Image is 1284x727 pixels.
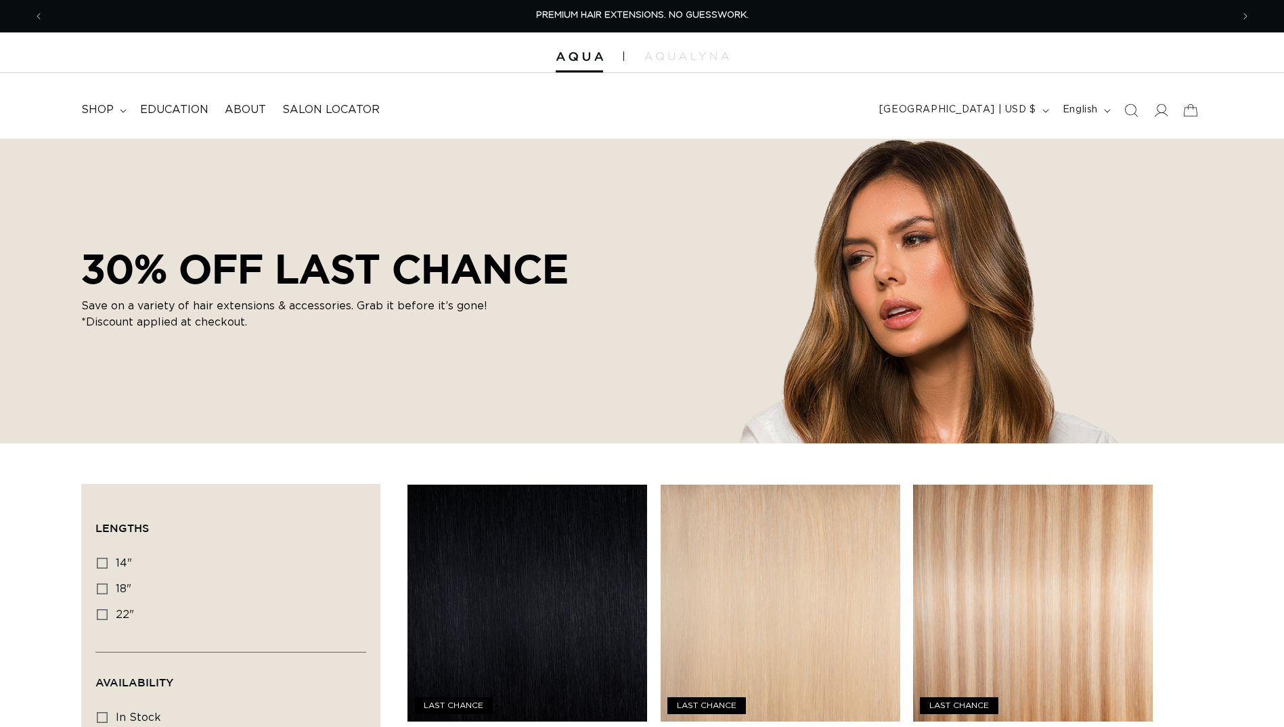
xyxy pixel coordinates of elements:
[1231,3,1260,29] button: Next announcement
[95,498,366,547] summary: Lengths (0 selected)
[217,95,274,125] a: About
[644,52,729,60] img: aqualyna.com
[116,583,131,594] span: 18"
[24,3,53,29] button: Previous announcement
[140,103,208,117] span: Education
[81,298,487,330] p: Save on a variety of hair extensions & accessories. Grab it before it’s gone! *Discount applied a...
[95,676,173,688] span: Availability
[1063,103,1098,117] span: English
[81,103,114,117] span: shop
[871,97,1055,123] button: [GEOGRAPHIC_DATA] | USD $
[282,103,380,117] span: Salon Locator
[225,103,266,117] span: About
[95,522,149,534] span: Lengths
[536,11,749,20] span: PREMIUM HAIR EXTENSIONS. NO GUESSWORK.
[95,653,366,701] summary: Availability (0 selected)
[116,712,161,723] span: In stock
[879,103,1036,117] span: [GEOGRAPHIC_DATA] | USD $
[274,95,388,125] a: Salon Locator
[73,95,132,125] summary: shop
[116,609,134,620] span: 22"
[1116,95,1146,125] summary: Search
[556,52,603,62] img: Aqua Hair Extensions
[116,558,132,569] span: 14"
[81,245,569,292] h2: 30% OFF LAST CHANCE
[132,95,217,125] a: Education
[1055,97,1116,123] button: English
